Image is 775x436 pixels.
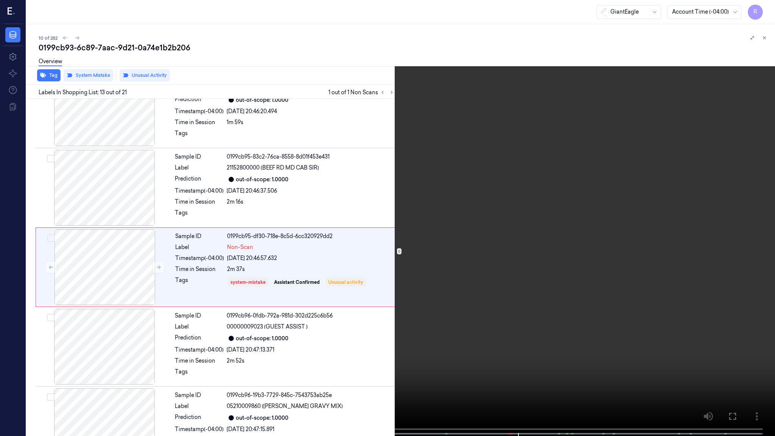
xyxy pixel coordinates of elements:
button: Select row [47,234,55,242]
div: 0199cb95-df30-718e-8c5d-6cc320929dd2 [227,232,394,240]
div: 0199cb96-19b3-7729-845c-7543753ab25e [227,391,395,399]
div: 1m 59s [227,118,395,126]
div: Sample ID [175,312,224,320]
div: out-of-scope: 1.0000 [236,96,288,104]
div: Tags [175,129,224,142]
div: Time in Session [175,357,224,365]
span: 21152800000 (BEEF RD MD CAB SIR) [227,164,319,172]
div: Sample ID [175,232,224,240]
div: 2m 37s [227,265,394,273]
div: Timestamp (-04:00) [175,346,224,354]
div: 2m 52s [227,357,395,365]
div: 2m 16s [227,198,395,206]
span: Labels In Shopping List: 13 out of 21 [39,89,127,97]
div: Time in Session [175,198,224,206]
div: Time in Session [175,265,224,273]
div: Tags [175,209,224,221]
div: Unusual activity [328,279,363,286]
div: Prediction [175,95,224,104]
button: System Mistake [64,69,113,81]
div: Tags [175,368,224,380]
button: R [748,5,763,20]
div: [DATE] 20:47:13.371 [227,346,395,354]
span: Non-Scan [227,243,253,251]
div: [DATE] 20:46:20.494 [227,107,395,115]
div: [DATE] 20:47:15.891 [227,425,395,433]
span: 1 out of 1 Non Scans [328,88,396,97]
div: out-of-scope: 1.0000 [236,335,288,343]
div: system-mistake [230,279,266,286]
div: Label [175,323,224,331]
div: 0199cb96-0fdb-792a-981d-302d225c6b56 [227,312,395,320]
button: Select row [47,155,54,162]
div: [DATE] 20:46:57.632 [227,254,394,262]
div: Time in Session [175,118,224,126]
div: Timestamp (-04:00) [175,254,224,262]
div: Label [175,164,224,172]
div: out-of-scope: 1.0000 [236,176,288,184]
div: Timestamp (-04:00) [175,425,224,433]
span: 05210009860 ([PERSON_NAME] GRAVY MIX) [227,402,343,410]
button: Unusual Activity [120,69,170,81]
div: Sample ID [175,153,224,161]
div: Sample ID [175,391,224,399]
div: Prediction [175,413,224,422]
div: Label [175,402,224,410]
a: Overview [39,58,62,66]
div: out-of-scope: 1.0000 [236,414,288,422]
div: 0199cb95-83c2-76ca-8558-8d01f453e431 [227,153,395,161]
div: Assistant Confirmed [274,279,320,286]
button: Select row [47,314,54,321]
div: Label [175,243,224,251]
div: Prediction [175,175,224,184]
div: 0199cb93-6c89-7aac-9d21-0a74e1b2b206 [39,42,769,53]
div: Prediction [175,334,224,343]
button: Select row [47,393,54,401]
div: Timestamp (-04:00) [175,187,224,195]
button: Tag [37,69,61,81]
div: Timestamp (-04:00) [175,107,224,115]
span: 00000009023 (GUEST ASSIST ) [227,323,308,331]
span: 10 of 282 [39,35,58,41]
div: Tags [175,276,224,288]
div: [DATE] 20:46:37.506 [227,187,395,195]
